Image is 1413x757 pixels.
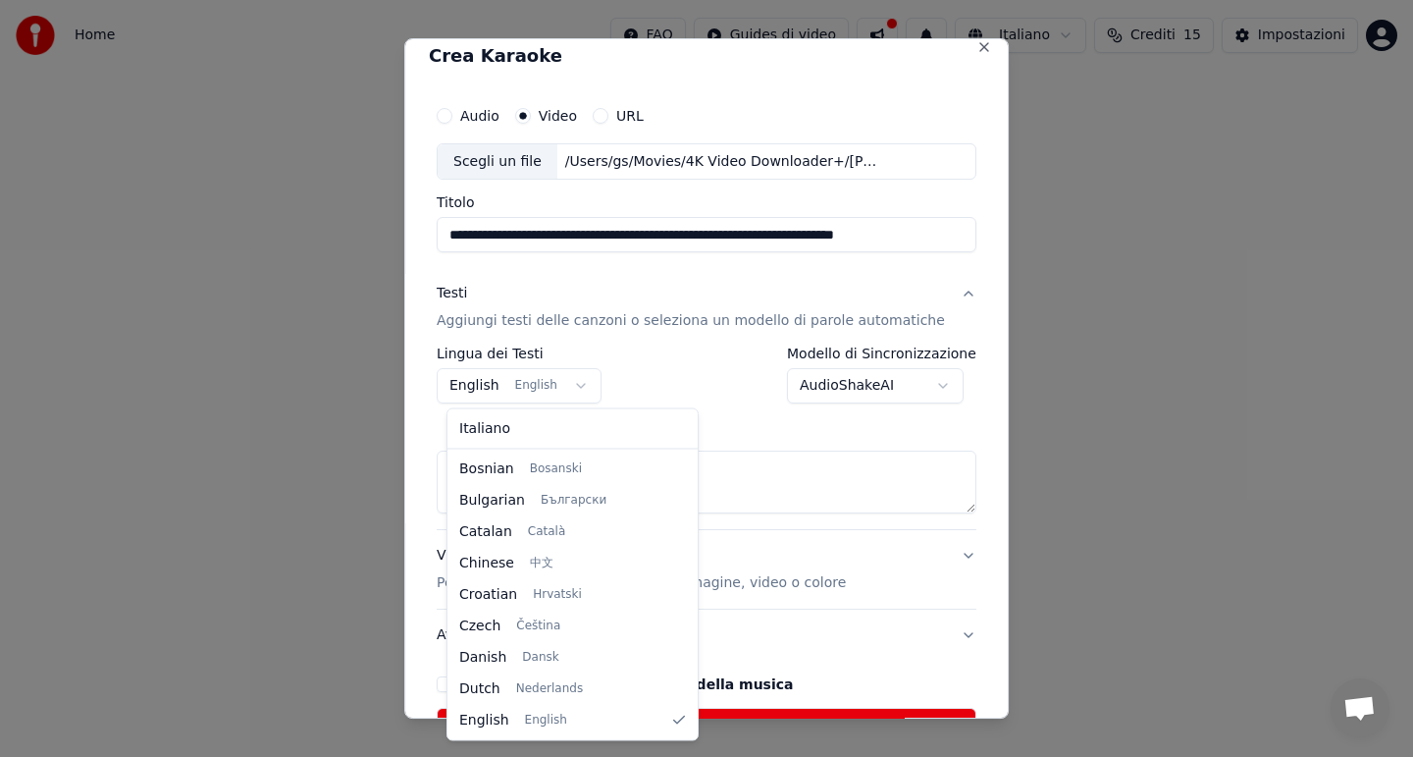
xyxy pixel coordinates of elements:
[459,521,512,541] span: Catalan
[541,492,606,508] span: Български
[459,710,509,730] span: English
[533,586,582,602] span: Hrvatski
[459,616,500,635] span: Czech
[528,523,565,539] span: Català
[459,459,514,478] span: Bosnian
[530,460,582,476] span: Bosanski
[516,680,583,696] span: Nederlands
[525,712,567,728] span: English
[522,649,558,665] span: Dansk
[516,618,560,633] span: Čeština
[459,490,525,510] span: Bulgarian
[459,647,506,667] span: Danish
[459,419,510,439] span: Italiano
[459,678,500,698] span: Dutch
[459,553,514,572] span: Chinese
[459,584,517,604] span: Croatian
[530,555,553,570] span: 中文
